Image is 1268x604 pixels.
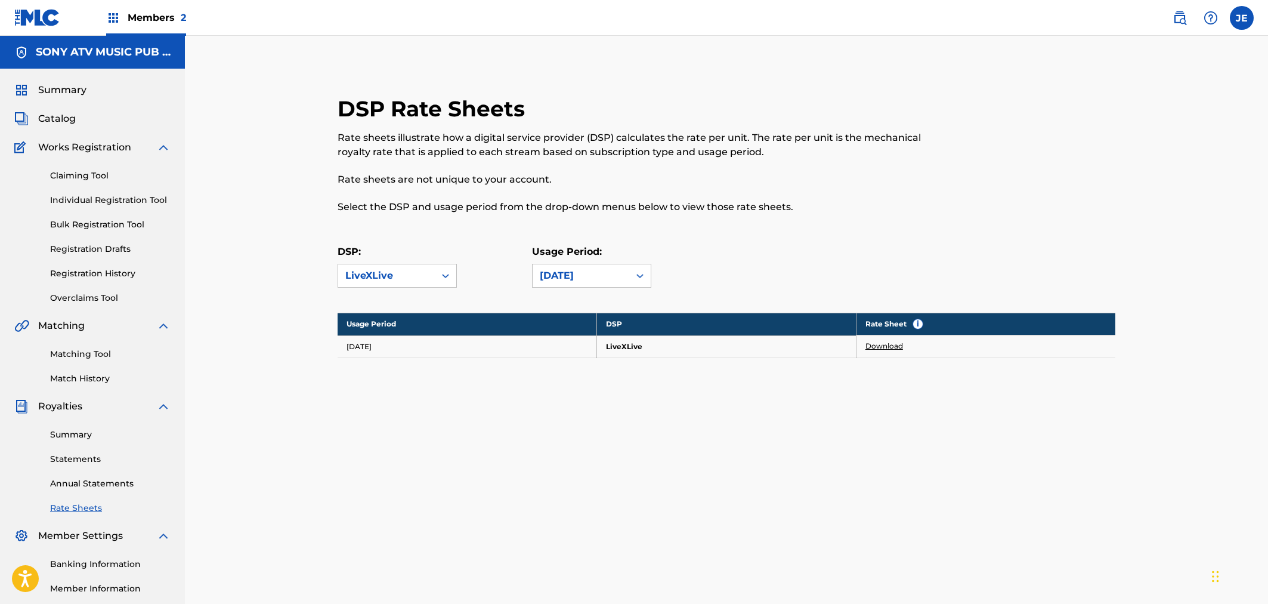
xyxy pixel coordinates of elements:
th: DSP [597,313,856,335]
span: Member Settings [38,529,123,543]
span: Matching [38,319,85,333]
img: Top Rightsholders [106,11,120,25]
td: LiveXLive [597,335,856,358]
a: CatalogCatalog [14,112,76,126]
a: Statements [50,453,171,466]
p: Select the DSP and usage period from the drop-down menus below to view those rate sheets. [338,200,936,214]
img: Royalties [14,399,29,414]
img: Works Registration [14,140,30,155]
th: Usage Period [338,313,597,335]
a: Summary [50,429,171,441]
a: Registration History [50,267,171,280]
img: expand [156,140,171,155]
img: expand [156,319,171,333]
label: DSP: [338,246,361,257]
label: Usage Period: [532,246,602,257]
img: MLC Logo [14,9,60,26]
img: help [1204,11,1218,25]
span: i [913,319,923,329]
a: Member Information [50,583,171,595]
img: expand [156,399,171,414]
a: Rate Sheets [50,502,171,514]
p: Rate sheets illustrate how a digital service provider (DSP) calculates the rate per unit. The rat... [338,131,936,159]
a: Banking Information [50,558,171,571]
div: LiveXLive [345,269,428,283]
a: Registration Drafts [50,243,171,255]
td: [DATE] [338,335,597,358]
a: Public Search [1168,6,1192,30]
img: search [1173,11,1187,25]
img: Catalog [14,112,29,126]
a: SummarySummary [14,83,86,97]
div: [DATE] [540,269,622,283]
div: User Menu [1230,6,1254,30]
img: Summary [14,83,29,97]
p: Rate sheets are not unique to your account. [338,172,936,187]
a: Annual Statements [50,477,171,490]
div: Drag [1212,559,1219,594]
span: 2 [181,12,186,23]
img: Matching [14,319,29,333]
iframe: Chat Widget [1208,547,1268,604]
div: Help [1199,6,1223,30]
a: Matching Tool [50,348,171,360]
th: Rate Sheet [856,313,1115,335]
a: Individual Registration Tool [50,194,171,207]
span: Works Registration [38,140,131,155]
iframe: Resource Center [1235,406,1268,502]
a: Claiming Tool [50,170,171,182]
h5: SONY ATV MUSIC PUB LLC [36,45,171,59]
a: Download [865,341,903,352]
img: expand [156,529,171,543]
span: Catalog [38,112,76,126]
img: Member Settings [14,529,29,543]
span: Members [128,11,186,24]
img: Accounts [14,45,29,60]
a: Match History [50,372,171,385]
span: Summary [38,83,86,97]
h2: DSP Rate Sheets [338,95,531,122]
a: Overclaims Tool [50,292,171,304]
span: Royalties [38,399,82,414]
a: Bulk Registration Tool [50,218,171,231]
